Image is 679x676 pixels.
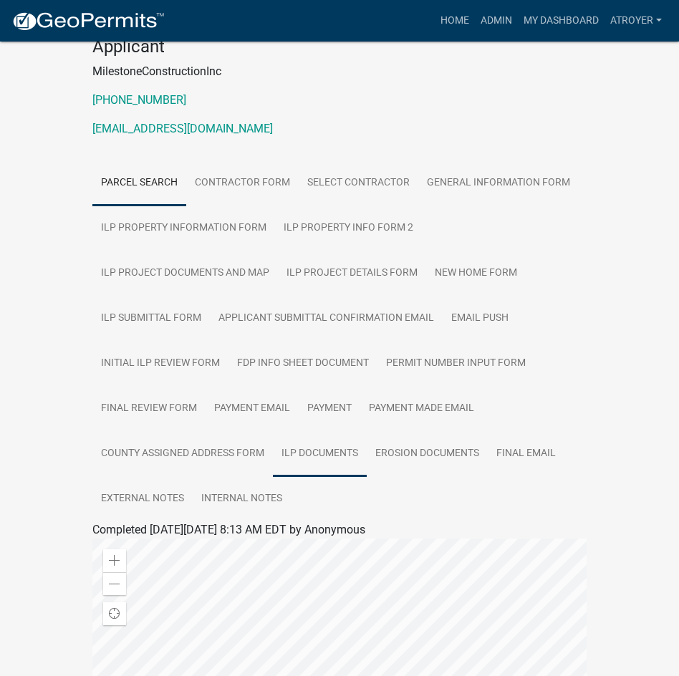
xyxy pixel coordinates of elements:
a: Admin [475,7,518,34]
a: Contractor Form [186,160,299,206]
a: Initial ILP Review Form [92,341,228,387]
a: My Dashboard [518,7,605,34]
a: Final Email [488,431,564,477]
div: Find my location [103,602,126,625]
a: New Home Form [426,251,526,296]
a: atroyer [605,7,668,34]
a: Erosion Documents [367,431,488,477]
p: MilestoneConstructionInc [92,63,587,80]
a: Final Review Form [92,386,206,432]
a: FDP INFO Sheet Document [228,341,377,387]
div: Zoom in [103,549,126,572]
a: Email Push [443,296,517,342]
a: [EMAIL_ADDRESS][DOMAIN_NAME] [92,122,273,135]
a: Payment Made Email [360,386,483,432]
a: ILP Property Info Form 2 [275,206,422,251]
span: Completed [DATE][DATE] 8:13 AM EDT by Anonymous [92,523,365,536]
a: ILP Submittal Form [92,296,210,342]
a: Payment Email [206,386,299,432]
h4: Applicant [92,37,587,57]
a: Home [435,7,475,34]
a: Applicant Submittal Confirmation Email [210,296,443,342]
a: Select contractor [299,160,418,206]
a: ILP Project Details Form [278,251,426,296]
a: Payment [299,386,360,432]
a: ILP Documents [273,431,367,477]
a: Parcel search [92,160,186,206]
a: [PHONE_NUMBER] [92,93,186,107]
a: Permit Number Input Form [377,341,534,387]
a: General Information Form [418,160,579,206]
a: Internal Notes [193,476,291,522]
a: ILP Project Documents and Map [92,251,278,296]
a: External Notes [92,476,193,522]
a: County Assigned Address Form [92,431,273,477]
a: ILP Property Information Form [92,206,275,251]
div: Zoom out [103,572,126,595]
